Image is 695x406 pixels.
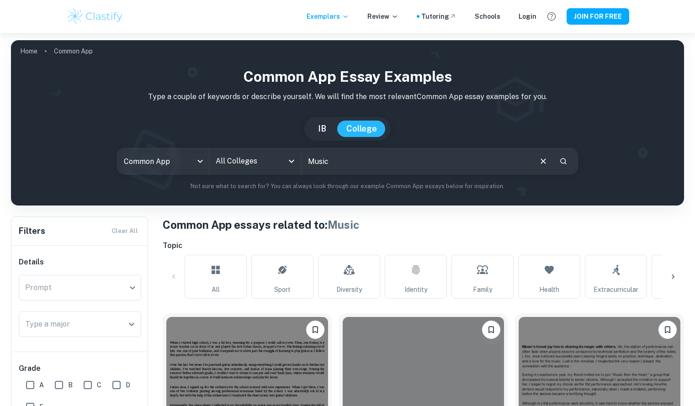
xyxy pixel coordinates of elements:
[11,40,684,206] img: profile cover
[367,11,398,21] p: Review
[18,66,677,88] h1: Common App Essay Examples
[567,8,629,25] button: JOIN FOR FREE
[54,46,93,56] p: Common App
[97,380,101,390] span: C
[302,148,531,174] input: E.g. I love building drones, I used to be ashamed of my name...
[19,225,45,237] h6: Filters
[519,11,536,21] a: Login
[658,321,677,339] button: Please log in to bookmark exemplars
[337,121,386,137] button: College
[18,91,677,102] p: Type a couple of keywords or describe yourself. We will find the most relevant Common App essay e...
[39,380,44,390] span: A
[125,318,138,331] button: Open
[421,11,456,21] a: Tutoring
[18,182,677,191] p: Not sure what to search for? You can always look through our example Common App essays below for ...
[306,321,324,339] button: Please log in to bookmark exemplars
[544,9,559,24] button: Help and Feedback
[20,45,37,58] a: Home
[68,380,73,390] span: B
[163,240,684,251] h6: Topic
[309,121,335,137] button: IB
[66,7,124,26] img: Clastify logo
[475,11,500,21] a: Schools
[307,11,349,21] p: Exemplars
[274,285,291,295] span: Sport
[126,380,130,390] span: D
[473,285,492,295] span: Family
[556,153,571,169] button: Search
[328,218,359,231] span: Music
[535,153,552,170] button: Clear
[285,155,298,168] button: Open
[117,148,209,174] div: Common App
[336,285,362,295] span: Diversity
[404,285,427,295] span: Identity
[539,285,559,295] span: Health
[212,285,220,295] span: All
[19,363,141,374] h6: Grade
[19,257,141,268] h6: Details
[163,216,684,233] h1: Common App essays related to:
[482,321,500,339] button: Please log in to bookmark exemplars
[594,285,638,295] span: Extracurricular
